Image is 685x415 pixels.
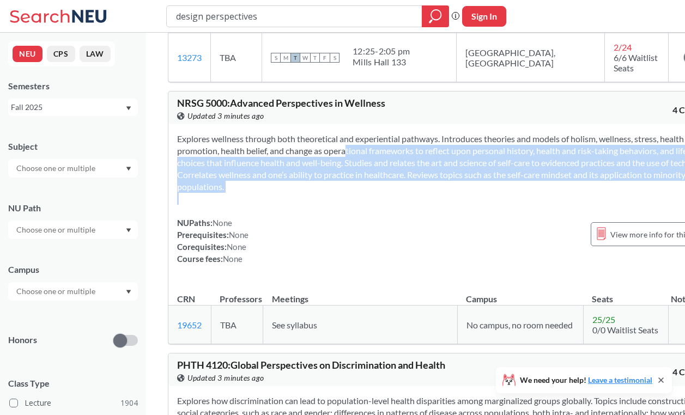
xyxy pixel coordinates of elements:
[187,110,264,122] span: Updated 3 minutes ago
[11,285,102,298] input: Choose one or multiple
[614,52,658,73] span: 6/6 Waitlist Seats
[8,99,138,116] div: Fall 2025Dropdown arrow
[310,53,320,63] span: T
[8,264,138,276] div: Campus
[177,217,248,265] div: NUPaths: Prerequisites: Corequisites: Course fees:
[80,46,111,62] button: LAW
[8,80,138,92] div: Semesters
[11,162,102,175] input: Choose one or multiple
[223,254,243,264] span: None
[457,282,583,306] th: Campus
[175,7,414,26] input: Class, professor, course number, "phrase"
[13,46,43,62] button: NEU
[281,53,290,63] span: M
[126,167,131,171] svg: Dropdown arrow
[290,53,300,63] span: T
[11,223,102,236] input: Choose one or multiple
[126,228,131,233] svg: Dropdown arrow
[211,306,263,344] td: TBA
[187,372,264,384] span: Updated 3 minutes ago
[429,9,442,24] svg: magnifying glass
[11,101,125,113] div: Fall 2025
[588,375,652,385] a: Leave a testimonial
[520,376,652,384] span: We need your help!
[614,42,632,52] span: 2 / 24
[8,141,138,152] div: Subject
[177,293,195,305] div: CRN
[8,221,138,239] div: Dropdown arrow
[177,97,385,109] span: NRSG 5000 : Advanced Perspectives in Wellness
[177,359,445,371] span: PHTH 4120 : Global Perspectives on Discrimination and Health
[422,5,449,27] div: magnifying glass
[8,159,138,178] div: Dropdown arrow
[592,314,615,325] span: 25 / 25
[353,46,410,57] div: 12:25 - 2:05 pm
[457,306,583,344] td: No campus, no room needed
[8,334,37,346] p: Honors
[456,33,604,82] td: [GEOGRAPHIC_DATA], [GEOGRAPHIC_DATA]
[211,282,263,306] th: Professors
[213,218,232,228] span: None
[126,106,131,111] svg: Dropdown arrow
[300,53,310,63] span: W
[330,53,340,63] span: S
[9,396,138,410] label: Lecture
[177,320,202,330] a: 19652
[8,377,138,389] span: Class Type
[353,57,410,68] div: Mills Hall 133
[462,6,506,27] button: Sign In
[320,53,330,63] span: F
[229,230,248,240] span: None
[592,325,658,335] span: 0/0 Waitlist Seats
[8,282,138,301] div: Dropdown arrow
[120,397,138,409] span: 1904
[263,282,458,306] th: Meetings
[126,290,131,294] svg: Dropdown arrow
[272,320,317,330] span: See syllabus
[177,52,202,63] a: 13273
[583,282,668,306] th: Seats
[227,242,246,252] span: None
[47,46,75,62] button: CPS
[271,53,281,63] span: S
[8,202,138,214] div: NU Path
[211,33,262,82] td: TBA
